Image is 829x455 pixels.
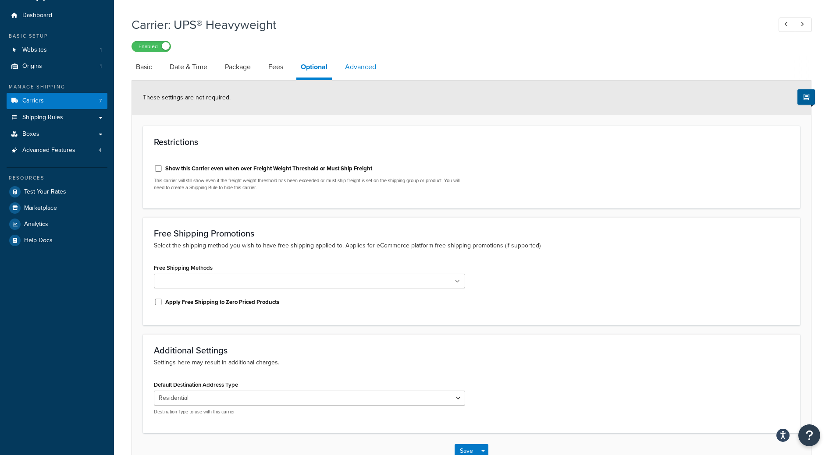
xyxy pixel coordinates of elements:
span: Boxes [22,131,39,138]
span: Carriers [22,97,44,105]
div: Resources [7,174,107,182]
span: Shipping Rules [22,114,63,121]
a: Marketplace [7,200,107,216]
li: Advanced Features [7,142,107,159]
a: Carriers7 [7,93,107,109]
span: 1 [100,63,102,70]
a: Websites1 [7,42,107,58]
p: Settings here may result in additional charges. [154,358,789,367]
a: Package [221,56,255,78]
h3: Restrictions [154,137,789,147]
a: Optional [296,56,332,80]
span: Origins [22,63,42,70]
p: Destination Type to use with this carrier [154,409,465,415]
p: This carrier will still show even if the freight weight threshold has been exceeded or must ship ... [154,177,465,191]
a: Previous Record [779,18,796,32]
li: Carriers [7,93,107,109]
button: Open Resource Center [798,424,820,446]
li: Origins [7,58,107,74]
span: 1 [100,46,102,54]
a: Boxes [7,126,107,142]
span: Marketplace [24,205,57,212]
h1: Carrier: UPS® Heavyweight [132,16,762,33]
a: Basic [132,56,157,78]
a: Advanced Features4 [7,142,107,159]
span: 4 [99,147,102,154]
a: Origins1 [7,58,107,74]
div: Manage Shipping [7,83,107,91]
span: Websites [22,46,47,54]
span: Analytics [24,221,48,228]
label: Enabled [132,41,171,52]
span: Advanced Features [22,147,75,154]
span: Dashboard [22,12,52,19]
a: Test Your Rates [7,184,107,200]
a: Fees [264,56,288,78]
h3: Additional Settings [154,346,789,355]
div: Basic Setup [7,32,107,40]
a: Advanced [341,56,381,78]
label: Default Destination Address Type [154,381,238,388]
a: Help Docs [7,233,107,248]
label: Apply Free Shipping to Zero Priced Products [165,298,279,306]
span: Test Your Rates [24,188,66,196]
span: Help Docs [24,237,53,244]
label: Free Shipping Methods [154,265,213,271]
a: Analytics [7,216,107,232]
a: Next Record [795,18,812,32]
li: Websites [7,42,107,58]
button: Show Help Docs [797,89,815,105]
a: Dashboard [7,7,107,24]
h3: Free Shipping Promotions [154,229,789,238]
label: Show this Carrier even when over Freight Weight Threshold or Must Ship Freight [165,165,372,173]
a: Shipping Rules [7,109,107,126]
p: Select the shipping method you wish to have free shipping applied to. Applies for eCommerce platf... [154,241,789,250]
a: Date & Time [165,56,212,78]
span: These settings are not required. [143,93,231,102]
span: 7 [99,97,102,105]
